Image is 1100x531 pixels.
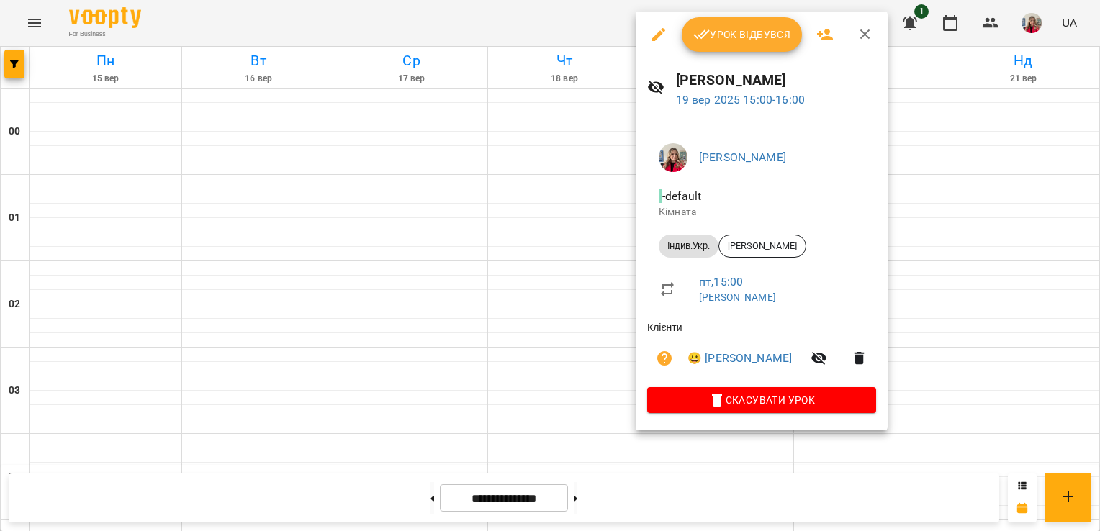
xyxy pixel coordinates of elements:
[687,350,792,367] a: 😀 [PERSON_NAME]
[719,240,806,253] span: [PERSON_NAME]
[659,143,687,172] img: eb3c061b4bf570e42ddae9077fa72d47.jpg
[682,17,803,52] button: Урок відбувся
[699,150,786,164] a: [PERSON_NAME]
[647,387,876,413] button: Скасувати Урок
[699,275,743,289] a: пт , 15:00
[676,69,877,91] h6: [PERSON_NAME]
[659,205,865,219] p: Кімната
[718,235,806,258] div: [PERSON_NAME]
[659,391,865,409] span: Скасувати Урок
[699,291,776,303] a: [PERSON_NAME]
[693,26,791,43] span: Урок відбувся
[659,189,704,203] span: - default
[659,240,718,253] span: Індив.Укр.
[647,320,876,387] ul: Клієнти
[676,93,805,106] a: 19 вер 2025 15:00-16:00
[647,341,682,376] button: Візит ще не сплачено. Додати оплату?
